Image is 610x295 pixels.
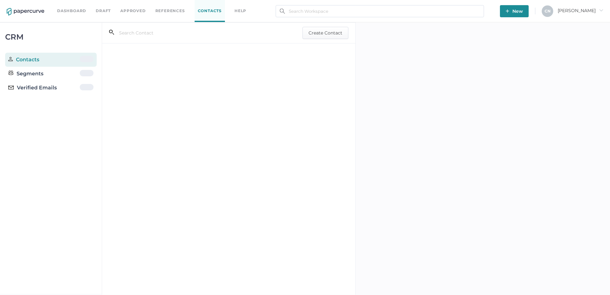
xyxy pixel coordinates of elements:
span: Create Contact [309,27,342,39]
button: New [500,5,529,17]
a: References [155,7,185,14]
a: Create Contact [302,29,348,35]
span: C N [545,9,551,13]
button: Create Contact [302,27,348,39]
span: New [506,5,523,17]
div: Contacts [8,56,39,64]
input: Search Contact [114,27,282,39]
a: Approved [120,7,145,14]
a: Draft [96,7,111,14]
input: Search Workspace [276,5,484,17]
img: email-icon-black.c777dcea.svg [8,86,14,89]
div: help [234,7,246,14]
div: Segments [8,70,43,78]
span: [PERSON_NAME] [558,8,603,13]
i: search_left [109,30,114,35]
img: papercurve-logo-colour.7244d18c.svg [7,8,44,16]
div: CRM [5,34,97,40]
div: Verified Emails [8,84,57,92]
img: plus-white.e19ec114.svg [506,9,509,13]
img: person.20a629c4.svg [8,57,13,61]
img: segments.b9481e3d.svg [8,70,13,75]
img: search.bf03fe8b.svg [280,9,285,14]
a: Dashboard [57,7,86,14]
i: arrow_right [599,8,603,12]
